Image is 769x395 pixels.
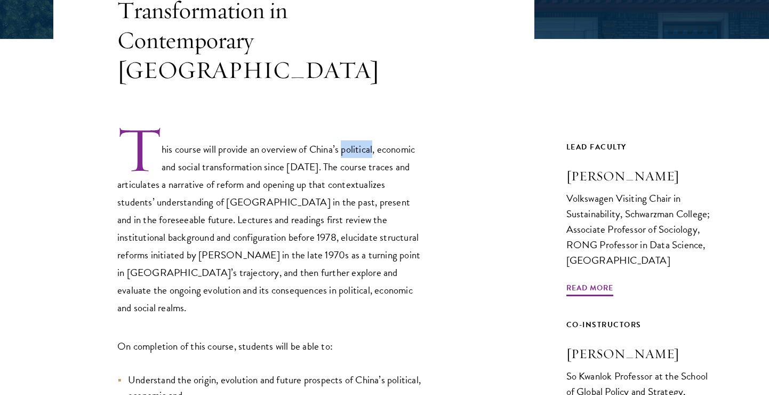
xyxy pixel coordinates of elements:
[566,140,716,289] a: Lead Faculty [PERSON_NAME] Volkswagen Visiting Chair in Sustainability, Schwarzman College; Assoc...
[566,140,716,154] div: Lead Faculty
[566,318,716,331] div: Co-Instructors
[566,281,613,298] span: Read More
[566,167,716,185] h3: [PERSON_NAME]
[566,191,716,268] div: Volkswagen Visiting Chair in Sustainability, Schwarzman College; Associate Professor of Sociology...
[566,345,716,363] h3: [PERSON_NAME]
[117,125,421,317] p: This course will provide an overview of China’s political, economic and social transformation sin...
[117,337,421,355] p: On completion of this course, students will be able to:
